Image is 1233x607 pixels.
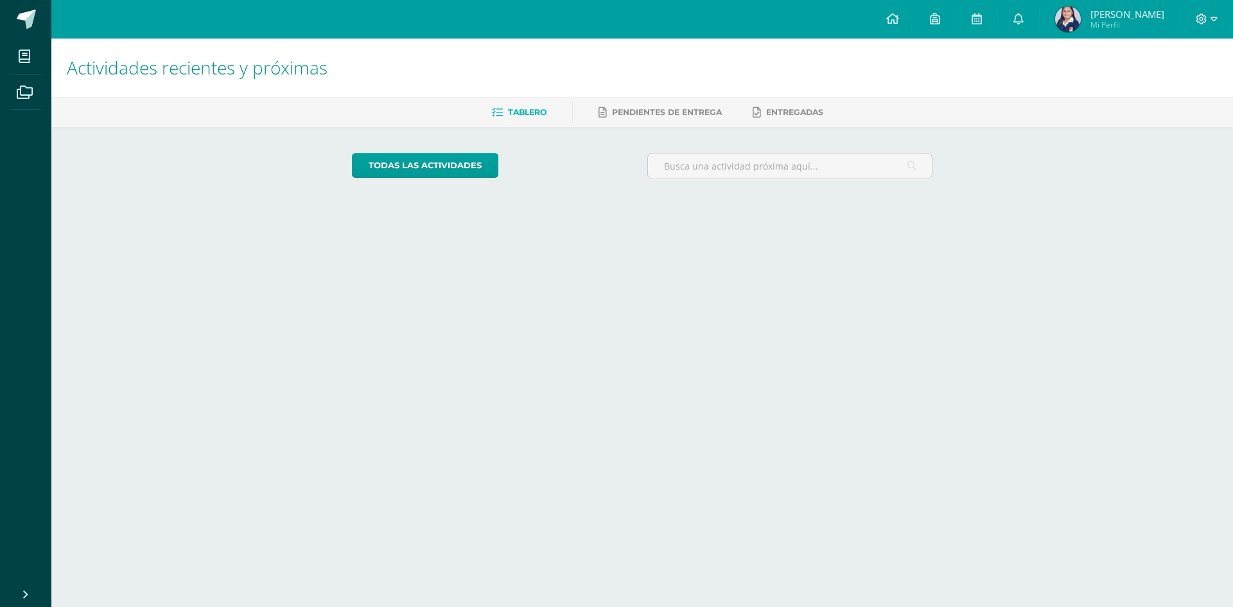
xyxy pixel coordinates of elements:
[766,107,823,117] span: Entregadas
[492,102,547,123] a: Tablero
[67,55,328,80] span: Actividades recientes y próximas
[352,153,498,178] a: todas las Actividades
[1055,6,1081,32] img: 4dc7e5a1b5d2806466f8593d4becd2a2.png
[753,102,823,123] a: Entregadas
[599,102,722,123] a: Pendientes de entrega
[1090,8,1164,21] span: [PERSON_NAME]
[1090,19,1164,30] span: Mi Perfil
[648,154,932,179] input: Busca una actividad próxima aquí...
[612,107,722,117] span: Pendientes de entrega
[508,107,547,117] span: Tablero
